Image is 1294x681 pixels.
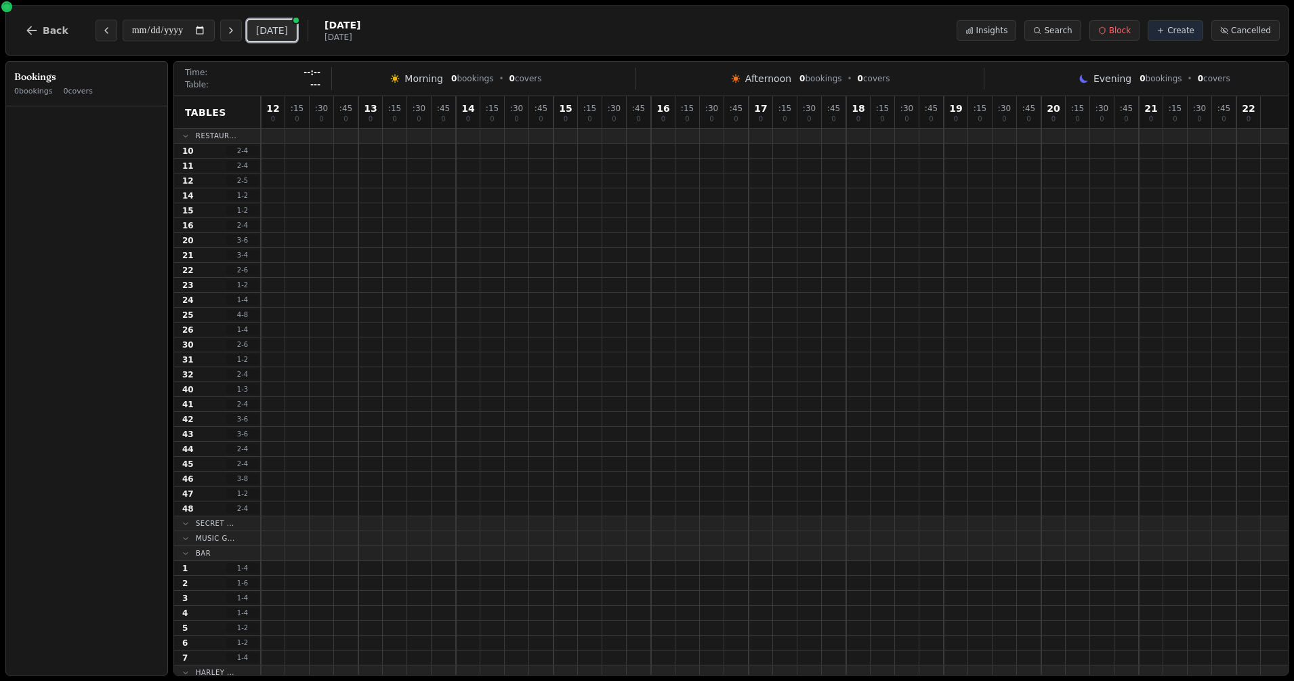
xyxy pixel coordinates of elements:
[954,116,958,123] span: 0
[734,116,738,123] span: 0
[220,20,242,41] button: Next day
[1149,116,1153,123] span: 0
[226,235,259,245] span: 3 - 6
[1140,74,1145,83] span: 0
[43,26,68,35] span: Back
[1242,104,1255,113] span: 22
[1144,104,1157,113] span: 21
[14,14,79,47] button: Back
[196,131,236,141] span: Restaur...
[1124,116,1128,123] span: 0
[325,32,360,43] span: [DATE]
[1095,104,1108,112] span: : 30
[1075,116,1079,123] span: 0
[1193,104,1206,112] span: : 30
[226,459,259,469] span: 2 - 4
[182,414,194,425] span: 42
[182,369,194,380] span: 32
[486,104,499,112] span: : 15
[226,205,259,215] span: 1 - 2
[404,72,443,85] span: Morning
[182,563,188,574] span: 1
[226,161,259,171] span: 2 - 4
[185,106,226,119] span: Tables
[880,116,884,123] span: 0
[319,116,323,123] span: 0
[226,190,259,201] span: 1 - 2
[559,104,572,113] span: 15
[182,295,194,306] span: 24
[226,310,259,320] span: 4 - 8
[656,104,669,113] span: 16
[490,116,494,123] span: 0
[14,86,53,98] span: 0 bookings
[266,104,279,113] span: 12
[904,116,909,123] span: 0
[226,295,259,305] span: 1 - 4
[96,20,117,41] button: Previous day
[974,104,986,112] span: : 15
[1024,20,1081,41] button: Search
[929,116,933,123] span: 0
[978,116,982,123] span: 0
[803,104,816,112] span: : 30
[1002,116,1006,123] span: 0
[636,116,640,123] span: 0
[182,578,188,589] span: 2
[325,18,360,32] span: [DATE]
[182,399,194,410] span: 41
[754,104,767,113] span: 17
[182,638,188,648] span: 6
[182,250,194,261] span: 21
[339,104,352,112] span: : 45
[848,73,852,84] span: •
[295,116,299,123] span: 0
[182,146,194,157] span: 10
[1231,25,1271,36] span: Cancelled
[310,79,320,90] span: ---
[182,190,194,201] span: 14
[247,20,297,41] button: [DATE]
[64,86,93,98] span: 0 covers
[799,74,805,83] span: 0
[182,474,194,484] span: 46
[509,73,542,84] span: covers
[315,104,328,112] span: : 30
[856,116,860,123] span: 0
[182,444,194,455] span: 44
[226,638,259,648] span: 1 - 2
[1026,116,1030,123] span: 0
[182,593,188,604] span: 3
[1211,20,1280,41] button: Cancelled
[831,116,835,123] span: 0
[451,74,457,83] span: 0
[182,161,194,171] span: 11
[182,503,194,514] span: 48
[587,116,591,123] span: 0
[226,489,259,499] span: 1 - 2
[608,104,621,112] span: : 30
[226,593,259,603] span: 1 - 4
[226,325,259,335] span: 1 - 4
[441,116,445,123] span: 0
[1247,116,1251,123] span: 0
[1044,25,1072,36] span: Search
[852,104,864,113] span: 18
[709,116,713,123] span: 0
[535,104,547,112] span: : 45
[858,73,890,84] span: covers
[437,104,450,112] span: : 45
[417,116,421,123] span: 0
[226,608,259,618] span: 1 - 4
[827,104,840,112] span: : 45
[226,444,259,454] span: 2 - 4
[226,429,259,439] span: 3 - 6
[182,280,194,291] span: 23
[876,104,889,112] span: : 15
[196,667,234,678] span: Harley ...
[451,73,493,84] span: bookings
[392,116,396,123] span: 0
[778,104,791,112] span: : 15
[226,176,259,186] span: 2 - 5
[226,250,259,260] span: 3 - 4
